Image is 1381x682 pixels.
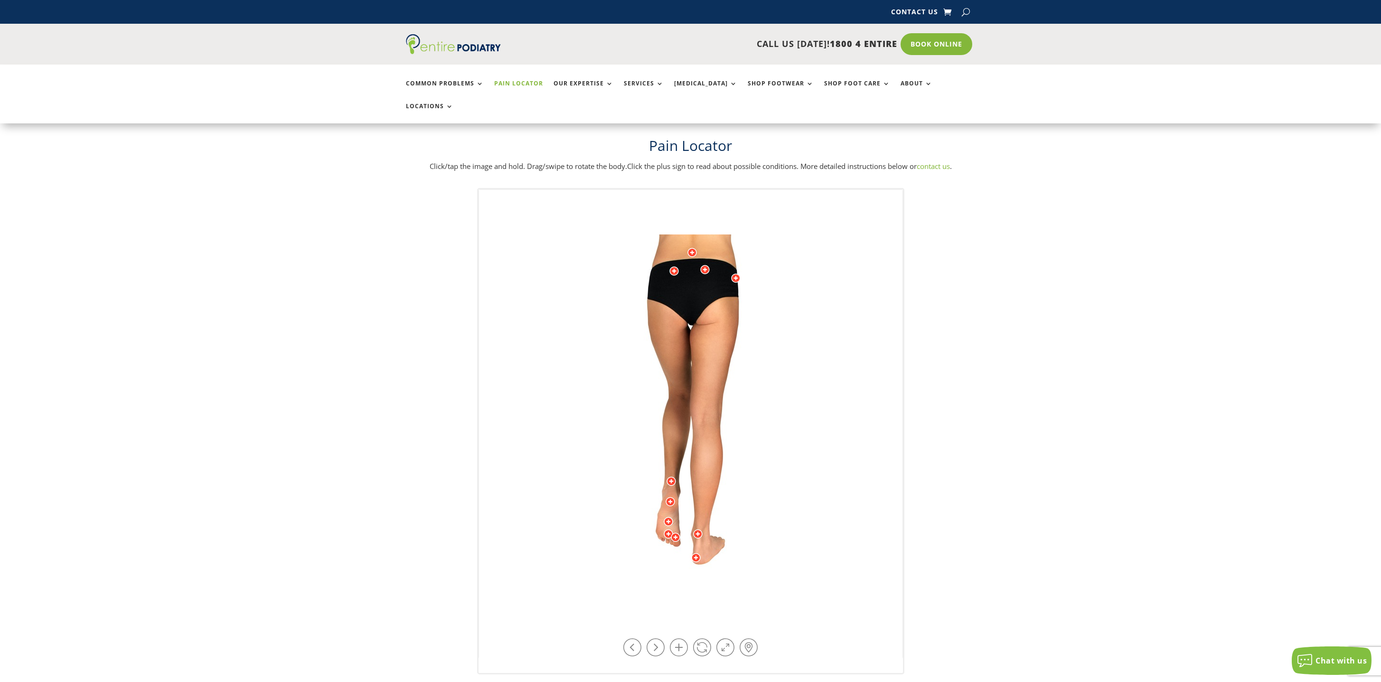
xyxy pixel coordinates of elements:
[647,638,665,656] a: Rotate right
[1292,646,1372,675] button: Chat with us
[830,38,897,49] span: 1800 4 ENTIRE
[624,80,664,101] a: Services
[494,80,543,101] a: Pain Locator
[674,80,737,101] a: [MEDICAL_DATA]
[901,33,972,55] a: Book Online
[623,638,641,656] a: Rotate left
[537,38,897,50] p: CALL US [DATE]!
[891,9,938,19] a: Contact Us
[748,80,814,101] a: Shop Footwear
[670,638,688,656] a: Zoom in / out
[406,80,484,101] a: Common Problems
[430,161,627,171] span: Click/tap the image and hold. Drag/swipe to rotate the body.
[406,34,501,54] img: logo (1)
[406,47,501,56] a: Entire Podiatry
[693,638,711,656] a: Play / Stop
[554,80,613,101] a: Our Expertise
[824,80,890,101] a: Shop Foot Care
[1315,655,1367,666] span: Chat with us
[901,80,932,101] a: About
[406,103,453,123] a: Locations
[627,161,952,171] span: Click the plus sign to read about possible conditions. More detailed instructions below or .
[406,136,976,160] h1: Pain Locator
[716,638,734,656] a: Full Screen on / off
[917,161,950,171] a: contact us
[560,234,822,614] img: 89.jpg
[740,638,758,656] a: Hot-spots on / off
